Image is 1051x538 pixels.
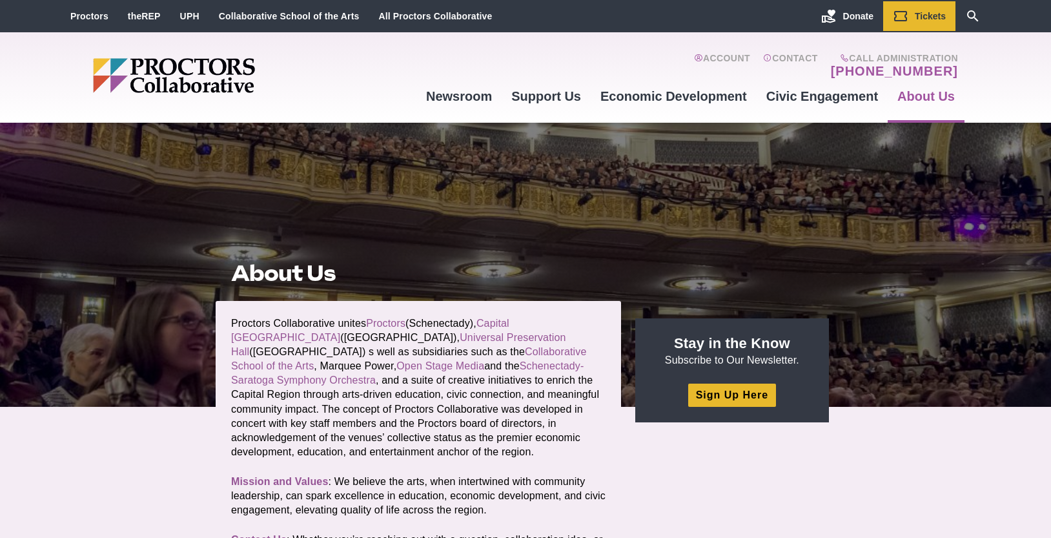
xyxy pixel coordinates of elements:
[180,11,199,21] a: UPH
[651,334,813,367] p: Subscribe to Our Newsletter.
[843,11,873,21] span: Donate
[502,79,591,114] a: Support Us
[366,318,405,329] a: Proctors
[231,261,606,285] h1: About Us
[231,316,606,459] p: Proctors Collaborative unites (Schenectady), ([GEOGRAPHIC_DATA]), ([GEOGRAPHIC_DATA]) s well as s...
[831,63,958,79] a: [PHONE_NUMBER]
[231,476,328,487] a: Mission and Values
[674,335,790,351] strong: Stay in the Know
[811,1,883,31] a: Donate
[915,11,946,21] span: Tickets
[128,11,161,21] a: theREP
[591,79,757,114] a: Economic Development
[93,58,354,93] img: Proctors logo
[416,79,502,114] a: Newsroom
[688,384,776,406] a: Sign Up Here
[70,11,108,21] a: Proctors
[763,53,818,79] a: Contact
[694,53,750,79] a: Account
[219,11,360,21] a: Collaborative School of the Arts
[827,53,958,63] span: Call Administration
[396,360,484,371] a: Open Stage Media
[231,475,606,517] p: : We believe the arts, when intertwined with community leadership, can spark excellence in educat...
[378,11,492,21] a: All Proctors Collaborative
[883,1,955,31] a: Tickets
[955,1,990,31] a: Search
[757,79,888,114] a: Civic Engagement
[888,79,964,114] a: About Us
